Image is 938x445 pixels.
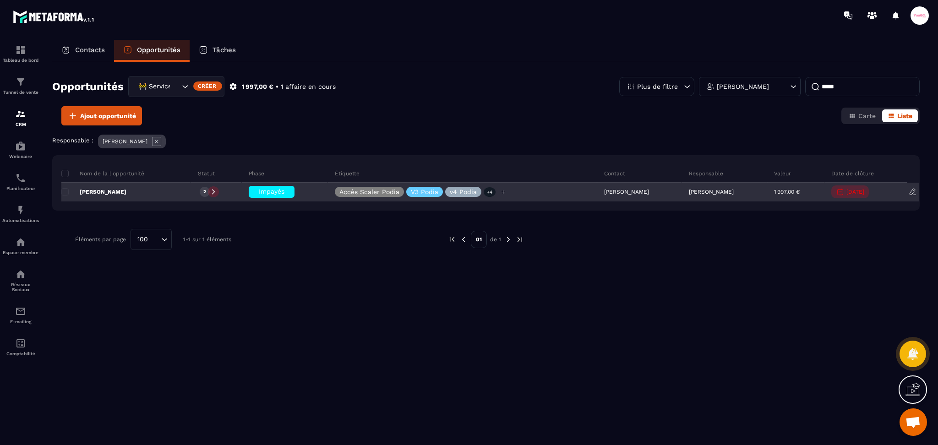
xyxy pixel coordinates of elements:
[450,189,477,195] p: v4 Podia
[151,234,159,244] input: Search for option
[339,189,399,195] p: Accès Scaler Podia
[190,40,245,62] a: Tâches
[882,109,918,122] button: Liste
[15,76,26,87] img: formation
[637,83,678,90] p: Plus de filtre
[689,189,734,195] p: [PERSON_NAME]
[13,8,95,25] img: logo
[2,198,39,230] a: automationsautomationsAutomatisations
[249,170,264,177] p: Phase
[831,170,874,177] p: Date de clôture
[2,134,39,166] a: automationsautomationsWebinaire
[15,109,26,119] img: formation
[2,90,39,95] p: Tunnel de vente
[15,173,26,184] img: scheduler
[516,235,524,244] img: next
[15,269,26,280] img: social-network
[2,154,39,159] p: Webinaire
[2,58,39,63] p: Tableau de bord
[134,234,151,244] span: 100
[504,235,513,244] img: next
[242,82,273,91] p: 1 997,00 €
[774,189,800,195] p: 1 997,00 €
[411,189,438,195] p: V3 Podia
[259,188,284,195] span: Impayés
[183,236,231,243] p: 1-1 sur 1 éléments
[2,230,39,262] a: automationsautomationsEspace membre
[213,46,236,54] p: Tâches
[2,38,39,70] a: formationformationTableau de bord
[203,189,206,195] p: 2
[774,170,791,177] p: Valeur
[2,250,39,255] p: Espace membre
[75,46,105,54] p: Contacts
[858,112,876,119] span: Carte
[689,170,723,177] p: Responsable
[2,282,39,292] p: Réseaux Sociaux
[846,189,864,195] p: [DATE]
[61,170,144,177] p: Nom de la l'opportunité
[2,319,39,324] p: E-mailing
[484,187,496,197] p: +4
[459,235,468,244] img: prev
[80,111,136,120] span: Ajout opportunité
[15,141,26,152] img: automations
[15,306,26,317] img: email
[198,170,215,177] p: Statut
[448,235,456,244] img: prev
[276,82,278,91] p: •
[2,218,39,223] p: Automatisations
[15,205,26,216] img: automations
[2,186,39,191] p: Planificateur
[281,82,336,91] p: 1 affaire en cours
[2,351,39,356] p: Comptabilité
[2,70,39,102] a: formationformationTunnel de vente
[843,109,881,122] button: Carte
[15,44,26,55] img: formation
[128,76,224,97] div: Search for option
[604,170,625,177] p: Contact
[193,81,222,91] div: Créer
[103,138,147,145] p: [PERSON_NAME]
[52,137,93,144] p: Responsable :
[61,188,126,195] p: [PERSON_NAME]
[2,102,39,134] a: formationformationCRM
[2,262,39,299] a: social-networksocial-networkRéseaux Sociaux
[900,408,927,436] a: Ouvrir le chat
[136,81,170,92] span: 🚧 Service Client
[897,112,912,119] span: Liste
[52,40,114,62] a: Contacts
[717,83,769,90] p: [PERSON_NAME]
[131,229,172,250] div: Search for option
[471,231,487,248] p: 01
[2,122,39,127] p: CRM
[2,299,39,331] a: emailemailE-mailing
[15,237,26,248] img: automations
[2,331,39,363] a: accountantaccountantComptabilité
[75,236,126,243] p: Éléments par page
[52,77,124,96] h2: Opportunités
[2,166,39,198] a: schedulerschedulerPlanificateur
[335,170,360,177] p: Étiquette
[490,236,501,243] p: de 1
[137,46,180,54] p: Opportunités
[15,338,26,349] img: accountant
[114,40,190,62] a: Opportunités
[170,81,180,92] input: Search for option
[61,106,142,125] button: Ajout opportunité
